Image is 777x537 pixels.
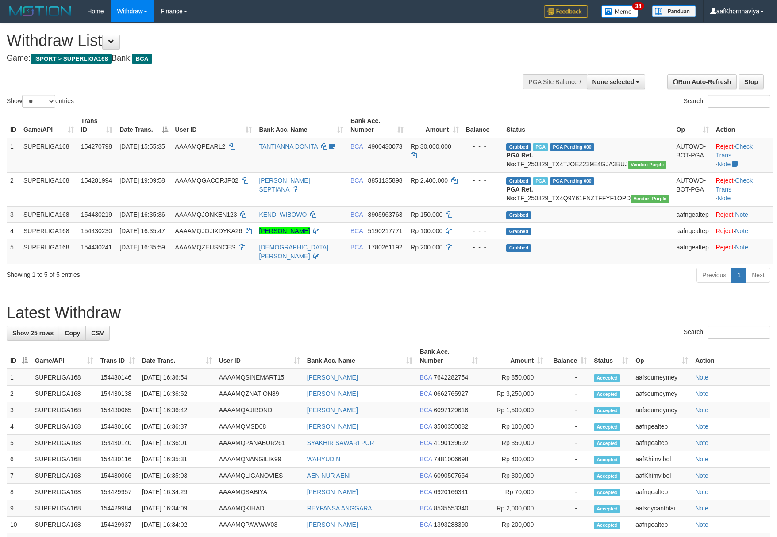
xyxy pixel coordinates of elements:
td: 154430166 [97,418,138,435]
span: BCA [419,407,432,414]
td: Rp 100,000 [481,418,547,435]
td: AUTOWD-BOT-PGA [673,172,712,206]
a: [PERSON_NAME] [307,390,358,397]
span: Copy [65,330,80,337]
th: Balance [462,113,503,138]
a: Note [695,505,708,512]
a: Note [735,244,748,251]
img: Button%20Memo.svg [601,5,639,18]
td: Rp 300,000 [481,468,547,484]
a: Note [695,472,708,479]
span: [DATE] 15:55:35 [119,143,165,150]
a: [PERSON_NAME] [307,423,358,430]
span: Copy 0662765927 to clipboard [434,390,468,397]
span: BCA [419,505,432,512]
th: Bank Acc. Name: activate to sort column ascending [304,344,416,369]
span: Copy 7481006698 to clipboard [434,456,468,463]
a: Note [718,195,731,202]
span: Copy 7642282754 to clipboard [434,374,468,381]
span: BCA [350,244,363,251]
span: Accepted [594,391,620,398]
td: aafngealtep [673,222,712,239]
td: AAAAMQPANABUR261 [215,435,304,451]
td: aafngealtep [673,239,712,264]
td: 8 [7,484,31,500]
a: SYAKHIR SAWARI PUR [307,439,374,446]
th: ID: activate to sort column descending [7,344,31,369]
td: 4 [7,418,31,435]
th: User ID: activate to sort column ascending [172,113,256,138]
td: SUPERLIGA168 [20,239,77,264]
td: - [547,402,590,418]
td: AAAAMQPAWWW03 [215,517,304,533]
a: Reject [716,227,734,234]
td: SUPERLIGA168 [31,517,97,533]
td: [DATE] 16:36:54 [138,369,215,386]
div: Showing 1 to 5 of 5 entries [7,267,317,279]
a: Stop [739,74,764,89]
a: KENDI WIBOWO [259,211,307,218]
span: Copy 6090507654 to clipboard [434,472,468,479]
th: Balance: activate to sort column ascending [547,344,590,369]
td: 154429957 [97,484,138,500]
a: [PERSON_NAME] [307,488,358,495]
td: · [712,206,773,222]
span: Marked by aafnonsreyleab [533,177,548,185]
span: Copy 6920166341 to clipboard [434,488,468,495]
td: [DATE] 16:34:29 [138,484,215,500]
span: Copy 5190217771 to clipboard [368,227,403,234]
td: · · [712,138,773,173]
td: 10 [7,517,31,533]
a: Note [735,211,748,218]
td: aafKhimvibol [632,468,692,484]
td: 2 [7,172,20,206]
td: Rp 350,000 [481,435,547,451]
td: TF_250829_TX4Q9Y61FNZTFFYF1OPD [503,172,673,206]
td: AAAAMQLIGANOVIES [215,468,304,484]
td: 154429984 [97,500,138,517]
div: - - - [466,210,500,219]
td: · [712,222,773,239]
th: Amount: activate to sort column ascending [407,113,462,138]
td: aafKhimvibol [632,451,692,468]
a: Note [695,423,708,430]
span: [DATE] 16:35:36 [119,211,165,218]
span: [DATE] 16:35:47 [119,227,165,234]
span: Copy 6097129616 to clipboard [434,407,468,414]
input: Search: [708,95,770,108]
td: SUPERLIGA168 [20,138,77,173]
a: Note [735,227,748,234]
td: aafsoycanthlai [632,500,692,517]
span: Vendor URL: https://trx4.1velocity.biz [628,161,666,169]
a: Copy [59,326,86,341]
td: 154430146 [97,369,138,386]
label: Search: [684,326,770,339]
td: 1 [7,369,31,386]
td: Rp 850,000 [481,369,547,386]
span: Accepted [594,489,620,496]
td: SUPERLIGA168 [31,500,97,517]
td: 3 [7,206,20,222]
span: Marked by aafmaleo [533,143,548,151]
span: BCA [132,54,152,64]
span: Copy 8851135898 to clipboard [368,177,403,184]
td: · [712,239,773,264]
span: 154430219 [81,211,112,218]
a: CSV [85,326,110,341]
td: 4 [7,222,20,239]
span: AAAAMQGACORJP02 [175,177,238,184]
th: User ID: activate to sort column ascending [215,344,304,369]
b: PGA Ref. No: [506,152,533,168]
span: AAAAMQPEARL2 [175,143,226,150]
span: AAAAMQJOJIXDYKA26 [175,227,242,234]
span: Accepted [594,374,620,382]
div: - - - [466,176,500,185]
a: Show 25 rows [7,326,59,341]
td: 154430116 [97,451,138,468]
td: SUPERLIGA168 [31,451,97,468]
td: aafngealtep [632,517,692,533]
td: SUPERLIGA168 [31,435,97,451]
span: Accepted [594,456,620,464]
span: BCA [419,456,432,463]
td: 7 [7,468,31,484]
